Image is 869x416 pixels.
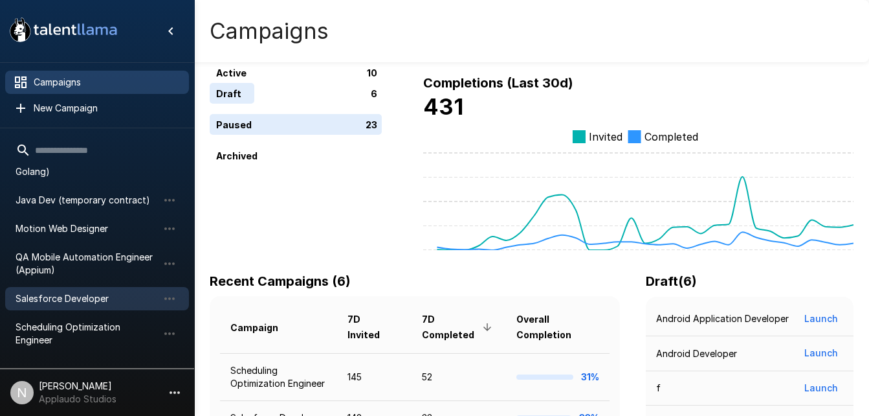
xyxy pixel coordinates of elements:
[367,66,377,80] p: 10
[412,353,506,400] td: 52
[423,93,463,120] b: 431
[210,273,351,289] b: Recent Campaigns (6)
[656,312,789,325] p: Android Application Developer
[656,347,737,360] p: Android Developer
[423,75,573,91] b: Completions (Last 30d)
[581,371,599,382] b: 31%
[799,341,843,365] button: Launch
[220,353,337,400] td: Scheduling Optimization Engineer
[516,312,599,343] span: Overall Completion
[371,87,377,100] p: 6
[230,320,295,336] span: Campaign
[347,312,401,343] span: 7D Invited
[656,382,661,395] p: f
[799,307,843,331] button: Launch
[366,118,377,132] p: 23
[216,66,247,80] p: Active
[799,376,843,400] button: Launch
[422,312,496,343] span: 7D Completed
[337,353,412,400] td: 145
[646,273,697,289] b: Draft ( 6 )
[210,17,329,45] h4: Campaigns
